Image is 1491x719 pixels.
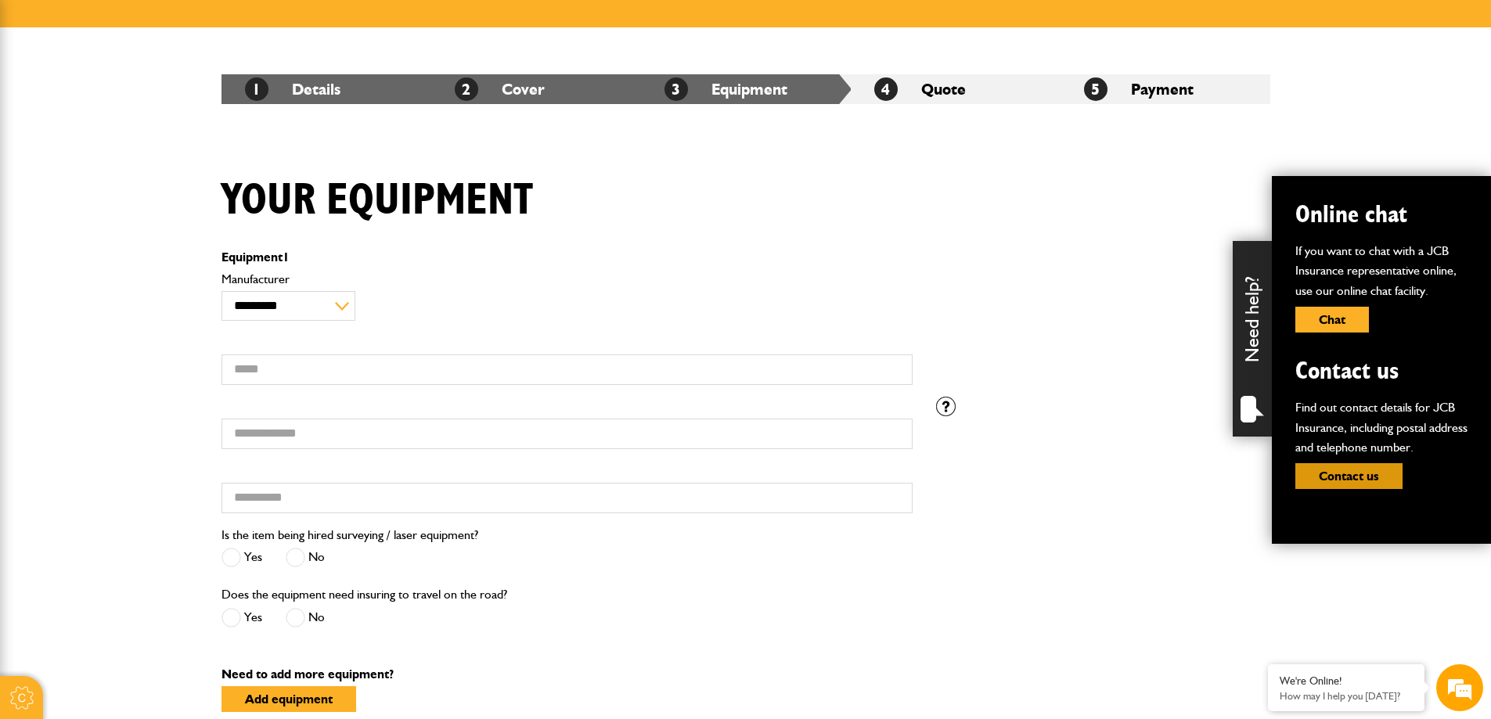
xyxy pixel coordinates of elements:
label: Yes [221,608,262,627]
button: Chat [1295,307,1369,333]
label: No [286,608,325,627]
a: 1Details [245,80,340,99]
button: Contact us [1295,463,1403,489]
label: Does the equipment need insuring to travel on the road? [221,588,507,601]
input: Enter your email address [20,191,286,225]
div: Need help? [1233,241,1272,437]
label: No [286,548,325,567]
p: Equipment [221,251,913,264]
div: Chat with us now [81,88,263,108]
h2: Online chat [1295,200,1468,229]
span: 4 [874,77,898,101]
li: Equipment [641,74,851,104]
div: We're Online! [1280,674,1413,688]
span: 5 [1084,77,1107,101]
img: d_20077148190_company_1631870298795_20077148190 [27,87,66,109]
a: 2Cover [455,80,545,99]
p: How may I help you today? [1280,690,1413,702]
em: Start Chat [213,482,284,503]
p: If you want to chat with a JCB Insurance representative online, use our online chat facility. [1295,241,1468,301]
label: Yes [221,548,262,567]
input: Enter your last name [20,145,286,179]
span: 1 [283,250,290,264]
h2: Contact us [1295,356,1468,386]
li: Payment [1061,74,1270,104]
label: Manufacturer [221,273,913,286]
p: Find out contact details for JCB Insurance, including postal address and telephone number. [1295,397,1468,458]
label: Is the item being hired surveying / laser equipment? [221,529,478,541]
input: Enter your phone number [20,237,286,271]
span: 2 [455,77,478,101]
p: Need to add more equipment? [221,668,1270,681]
textarea: Type your message and hit 'Enter' [20,283,286,469]
h1: Your equipment [221,174,533,227]
div: Minimize live chat window [257,8,294,45]
li: Quote [851,74,1061,104]
span: 1 [245,77,268,101]
button: Add equipment [221,686,356,712]
span: 3 [664,77,688,101]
